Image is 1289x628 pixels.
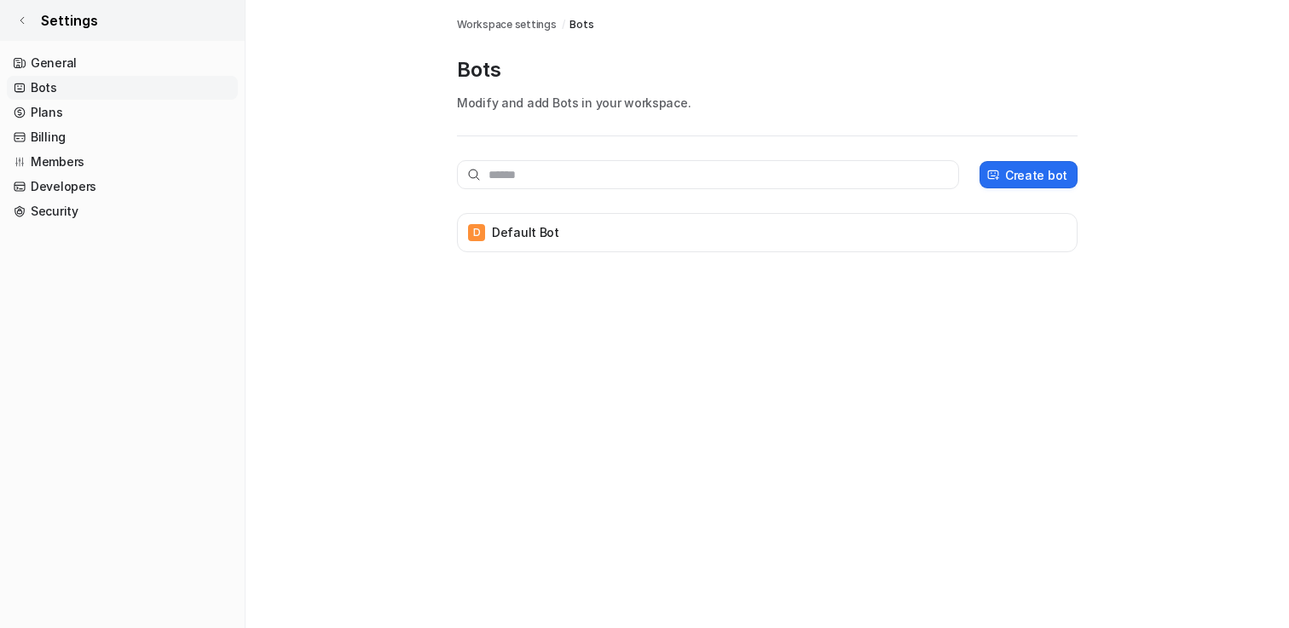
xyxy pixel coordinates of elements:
p: Create bot [1005,166,1067,184]
div: v 4.0.25 [48,27,84,41]
span: D [468,224,485,241]
a: Developers [7,175,238,199]
p: Bots [457,56,1078,84]
a: Security [7,199,238,223]
p: Modify and add Bots in your workspace. [457,94,1078,112]
a: Plans [7,101,238,124]
span: / [562,17,565,32]
a: Workspace settings [457,17,557,32]
img: website_grey.svg [27,44,41,58]
a: Bots [569,17,593,32]
div: Domain: [URL] [44,44,121,58]
a: Members [7,150,238,174]
p: Default Bot [492,224,559,241]
a: Bots [7,76,238,100]
img: tab_domain_overview_orange.svg [46,99,60,112]
div: Domain Overview [65,101,153,112]
a: Billing [7,125,238,149]
span: Settings [41,10,98,31]
div: Keywords by Traffic [188,101,287,112]
img: logo_orange.svg [27,27,41,41]
button: Create bot [980,161,1078,188]
a: General [7,51,238,75]
img: tab_keywords_by_traffic_grey.svg [170,99,183,112]
img: create [986,169,1000,181]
